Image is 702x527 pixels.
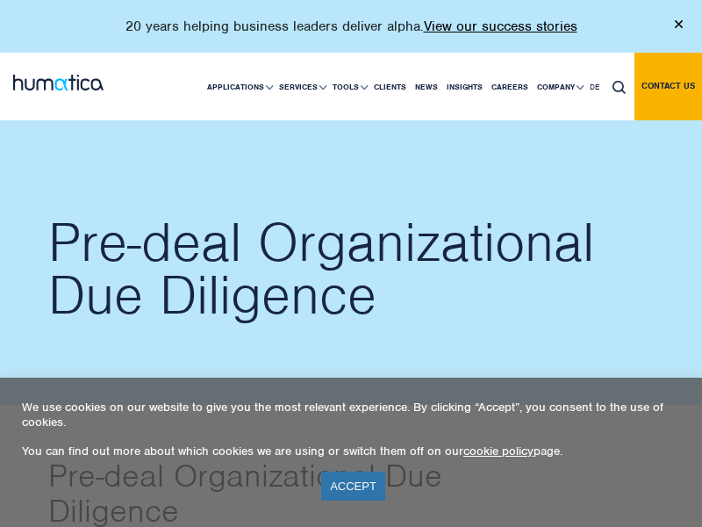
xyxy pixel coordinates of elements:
[22,444,680,458] p: You can find out more about which cookies we are using or switch them off on our page.
[424,18,577,35] a: View our success stories
[463,444,534,458] a: cookie policy
[369,54,411,120] a: Clients
[533,54,585,120] a: Company
[321,472,385,501] a: ACCEPT
[442,54,487,120] a: Insights
[585,54,604,120] a: DE
[203,54,275,120] a: Applications
[612,81,626,94] img: search_icon
[13,75,104,90] img: logo
[328,54,369,120] a: Tools
[590,82,599,92] span: DE
[411,54,442,120] a: News
[48,216,654,321] h2: Pre-deal Organizational Due Diligence
[275,54,328,120] a: Services
[487,54,533,120] a: Careers
[22,400,680,430] p: We use cookies on our website to give you the most relevant experience. By clicking “Accept”, you...
[125,18,577,35] p: 20 years helping business leaders deliver alpha.
[634,53,702,120] a: Contact us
